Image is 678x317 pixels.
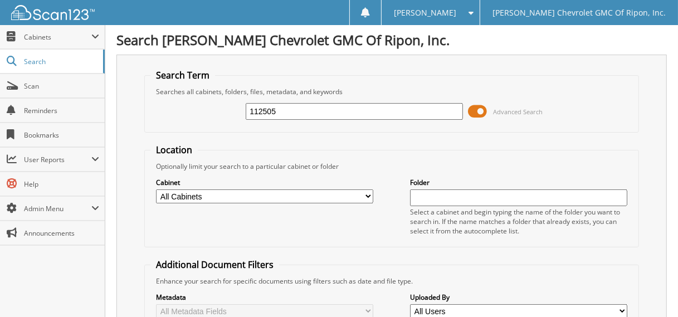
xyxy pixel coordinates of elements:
span: Search [24,57,97,66]
span: [PERSON_NAME] [394,9,457,16]
span: Scan [24,81,99,91]
iframe: Chat Widget [622,264,678,317]
img: scan123-logo-white.svg [11,5,95,20]
legend: Location [150,144,198,156]
span: Cabinets [24,32,91,42]
span: Help [24,179,99,189]
span: Announcements [24,228,99,238]
label: Metadata [156,292,373,302]
label: Cabinet [156,178,373,187]
span: User Reports [24,155,91,164]
span: Advanced Search [494,108,543,116]
div: Optionally limit your search to a particular cabinet or folder [150,162,632,171]
legend: Additional Document Filters [150,259,279,271]
div: Searches all cabinets, folders, files, metadata, and keywords [150,87,632,96]
legend: Search Term [150,69,215,81]
h1: Search [PERSON_NAME] Chevrolet GMC Of Ripon, Inc. [116,31,667,49]
label: Uploaded By [410,292,627,302]
span: Bookmarks [24,130,99,140]
div: Select a cabinet and begin typing the name of the folder you want to search in. If the name match... [410,207,627,236]
span: Admin Menu [24,204,91,213]
span: Reminders [24,106,99,115]
div: Enhance your search for specific documents using filters such as date and file type. [150,276,632,286]
span: [PERSON_NAME] Chevrolet GMC Of Ripon, Inc. [492,9,666,16]
label: Folder [410,178,627,187]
